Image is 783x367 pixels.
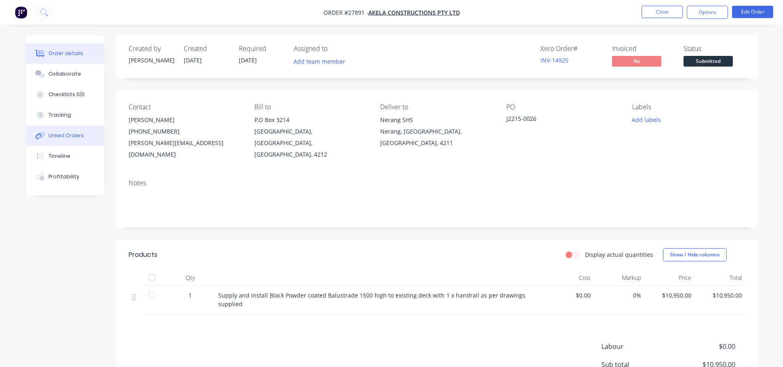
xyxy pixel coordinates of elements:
div: Qty [166,270,215,286]
div: PO [506,103,619,111]
button: Add team member [294,56,350,67]
div: Status [684,45,745,53]
button: Linked Orders [26,125,104,146]
div: [GEOGRAPHIC_DATA], [GEOGRAPHIC_DATA], [GEOGRAPHIC_DATA], 4212 [254,126,367,160]
div: Xero Order # [540,45,602,53]
div: Notes [129,179,745,187]
div: [PERSON_NAME][PHONE_NUMBER][PERSON_NAME][EMAIL_ADDRESS][DOMAIN_NAME] [129,114,241,160]
span: $10,950.00 [698,291,742,300]
div: Products [129,250,157,260]
button: Profitability [26,166,104,187]
span: [DATE] [184,56,202,64]
span: Order #27891 - [323,9,368,16]
div: J2215-0026 [506,114,609,126]
button: Edit Order [732,6,773,18]
span: No [612,56,661,66]
span: 1 [189,291,192,300]
div: Order details [49,50,83,57]
div: Deliver to [380,103,493,111]
button: Add labels [628,114,665,125]
span: [DATE] [239,56,257,64]
span: $0.00 [674,342,735,351]
div: Bill to [254,103,367,111]
button: Submitted [684,56,733,68]
button: Tracking [26,105,104,125]
img: Factory [15,6,27,18]
div: Timeline [49,152,70,160]
div: Markup [594,270,644,286]
button: Timeline [26,146,104,166]
div: Tracking [49,111,71,119]
div: Price [644,270,695,286]
button: Checklists 0/0 [26,84,104,105]
div: Total [695,270,745,286]
span: 0% [597,291,641,300]
a: INV-14925 [540,56,568,64]
div: Collaborate [49,70,81,78]
button: Options [687,6,728,19]
span: Submitted [684,56,733,66]
button: Close [642,6,683,18]
div: [PERSON_NAME][EMAIL_ADDRESS][DOMAIN_NAME] [129,137,241,160]
div: Profitability [49,173,79,180]
div: P.O Box 3214 [254,114,367,126]
button: Collaborate [26,64,104,84]
div: Nerang, [GEOGRAPHIC_DATA], [GEOGRAPHIC_DATA], 4211 [380,126,493,149]
div: Labels [632,103,745,111]
div: Contact [129,103,241,111]
div: Created [184,45,229,53]
span: $10,950.00 [648,291,692,300]
label: Display actual quantities [585,250,653,259]
div: Nerang SHS [380,114,493,126]
button: Show / Hide columns [663,248,727,261]
div: Linked Orders [49,132,84,139]
div: Required [239,45,284,53]
div: P.O Box 3214[GEOGRAPHIC_DATA], [GEOGRAPHIC_DATA], [GEOGRAPHIC_DATA], 4212 [254,114,367,160]
div: Assigned to [294,45,376,53]
button: Add team member [289,56,349,67]
div: Invoiced [612,45,674,53]
div: Cost [544,270,594,286]
div: [PERSON_NAME] [129,56,174,65]
span: Labour [601,342,674,351]
span: Supply and install Black Powder coated Balustrade 1500 high to existing deck with 1 x handrail as... [218,291,527,308]
div: Created by [129,45,174,53]
div: Checklists 0/0 [49,91,85,98]
span: $0.00 [547,291,591,300]
a: Akela Constructions Pty Ltd [368,9,460,16]
button: Order details [26,43,104,64]
div: [PHONE_NUMBER] [129,126,241,137]
div: [PERSON_NAME] [129,114,241,126]
div: Nerang SHSNerang, [GEOGRAPHIC_DATA], [GEOGRAPHIC_DATA], 4211 [380,114,493,149]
